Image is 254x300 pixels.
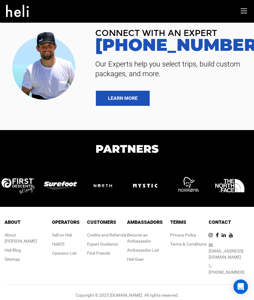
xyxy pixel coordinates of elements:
[52,250,80,256] div: Operator List
[209,219,231,225] span: Contact
[87,250,126,256] div: Find Friends
[127,233,151,243] a: Become an Ambassador
[171,169,210,202] img: logo
[127,247,168,253] div: Ambassador List
[2,178,41,194] img: logo
[52,232,80,238] div: Sell on Heli
[129,169,168,202] img: logo
[96,91,150,106] a: LEARN MORE
[5,219,21,225] span: About
[9,28,82,102] img: contact our team
[87,233,126,237] a: Credits and Referrals
[233,279,248,294] div: Open Intercom Messenger
[213,169,252,202] img: logo
[86,177,125,194] img: logo
[209,270,244,275] a: [PHONE_NUMBER]
[127,219,163,225] span: Ambassadors
[5,256,45,262] div: Sitemap
[5,248,21,253] a: Heli Blog
[91,59,245,79] span: Our Experts help you select trips, build custom packages, and more.
[91,30,245,36] span: CONNECT WITH AN EXPERT
[5,292,249,298] div: Copyright © 2025 [DOMAIN_NAME]. All rights reserved.
[170,233,196,237] a: Privacy Policy
[52,242,64,246] a: HeliOS
[87,242,118,246] a: Expert Guidance
[209,249,243,259] a: [EMAIL_ADDRESS][DOMAIN_NAME]
[52,219,80,225] span: Operators
[170,219,186,225] span: Terms
[5,232,45,244] div: About [PERSON_NAME]
[127,257,144,262] a: Heli Gear
[44,181,83,190] img: logo
[91,36,245,53] a: [PHONE_NUMBER]
[170,242,207,246] a: Terms & Conditions
[87,219,116,225] span: Customers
